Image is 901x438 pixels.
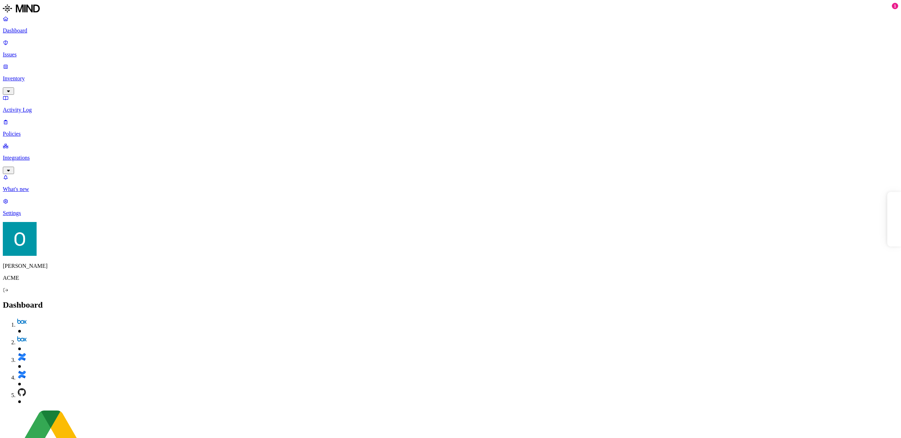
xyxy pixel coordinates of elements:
h2: Dashboard [3,300,898,310]
a: Settings [3,198,898,216]
div: 1 [892,3,898,9]
a: Policies [3,119,898,137]
p: What's new [3,186,898,192]
a: Dashboard [3,16,898,34]
p: Inventory [3,75,898,82]
img: box.svg [17,317,27,327]
a: What's new [3,174,898,192]
p: Activity Log [3,107,898,113]
img: confluence.svg [17,370,27,380]
img: Ofir Englard [3,222,37,256]
a: Activity Log [3,95,898,113]
p: Integrations [3,155,898,161]
a: Integrations [3,143,898,173]
p: Issues [3,51,898,58]
img: confluence.svg [17,352,27,362]
img: github.svg [17,387,27,397]
a: Issues [3,39,898,58]
a: Inventory [3,63,898,94]
p: ACME [3,275,898,281]
img: box.svg [17,334,27,344]
p: Settings [3,210,898,216]
img: MIND [3,3,40,14]
p: Dashboard [3,27,898,34]
a: MIND [3,3,898,16]
p: Policies [3,131,898,137]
